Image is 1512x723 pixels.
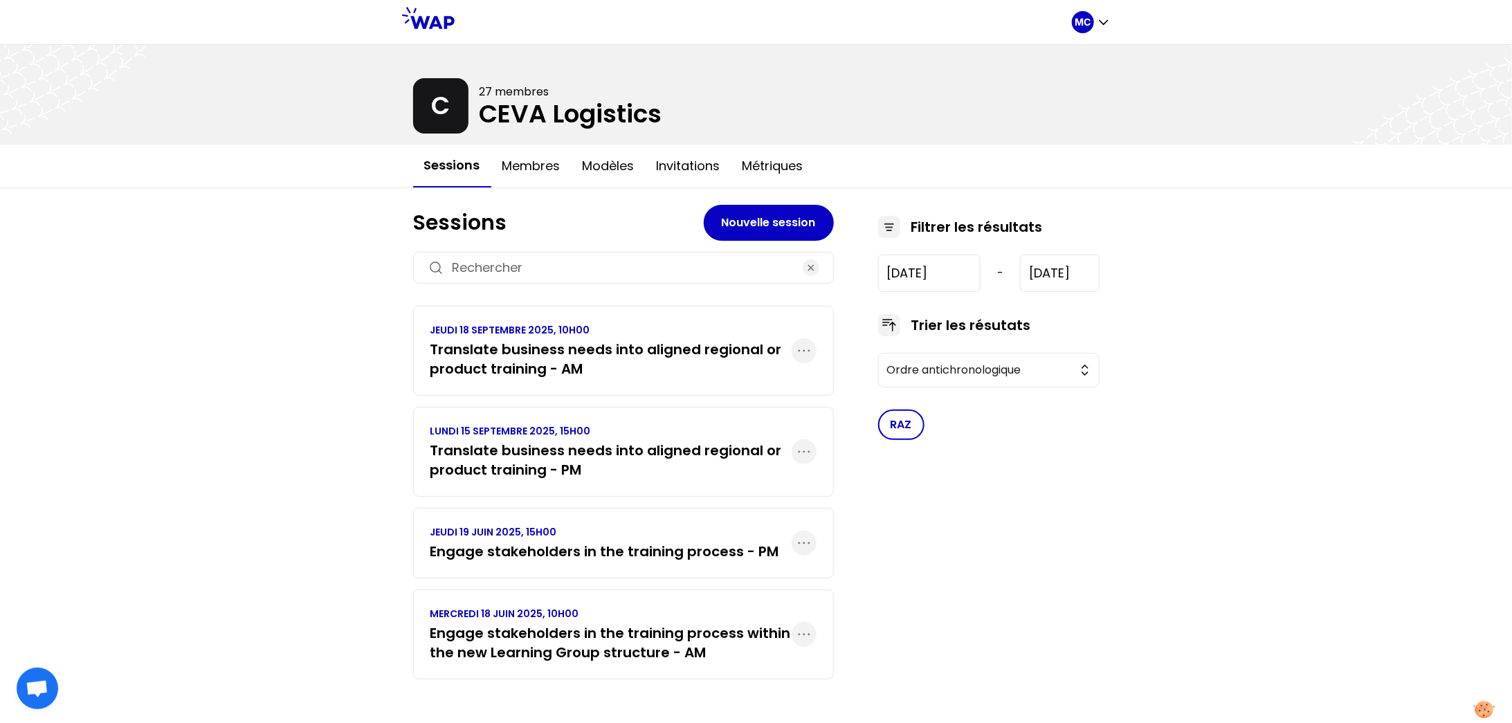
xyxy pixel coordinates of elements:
[17,668,58,709] div: Ouvrir le chat
[430,424,792,479] a: LUNDI 15 SEPTEMBRE 2025, 15H00Translate business needs into aligned regional or product training ...
[911,217,1043,237] h3: Filtrer les résultats
[413,210,704,235] h1: Sessions
[1020,255,1099,292] input: YYYY-M-D
[878,255,981,292] input: YYYY-M-D
[646,145,731,187] button: Invitations
[887,362,1071,378] span: Ordre antichronologique
[430,323,792,337] p: JEUDI 18 SEPTEMBRE 2025, 10H00
[878,353,1100,387] button: Ordre antichronologique
[430,340,792,378] h3: Translate business needs into aligned regional or product training - AM
[430,525,779,539] p: JEUDI 19 JUIN 2025, 15H00
[878,410,924,440] button: RAZ
[430,623,792,662] h3: Engage stakeholders in the training process within the new Learning Group structure - AM
[430,607,792,621] p: MERCREDI 18 JUIN 2025, 10H00
[911,315,1031,335] h3: Trier les résutats
[430,424,792,438] p: LUNDI 15 SEPTEMBRE 2025, 15H00
[430,441,792,479] h3: Translate business needs into aligned regional or product training - PM
[704,205,834,241] button: Nouvelle session
[413,145,491,187] button: Sessions
[572,145,646,187] button: Modèles
[997,265,1003,282] span: -
[430,525,779,561] a: JEUDI 19 JUIN 2025, 15H00Engage stakeholders in the training process - PM
[1072,11,1111,33] button: MC
[430,323,792,378] a: JEUDI 18 SEPTEMBRE 2025, 10H00Translate business needs into aligned regional or product training ...
[491,145,572,187] button: Membres
[1075,15,1091,29] p: MC
[453,258,794,277] input: Rechercher
[430,542,779,561] h3: Engage stakeholders in the training process - PM
[731,145,814,187] button: Métriques
[430,607,792,662] a: MERCREDI 18 JUIN 2025, 10H00Engage stakeholders in the training process within the new Learning G...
